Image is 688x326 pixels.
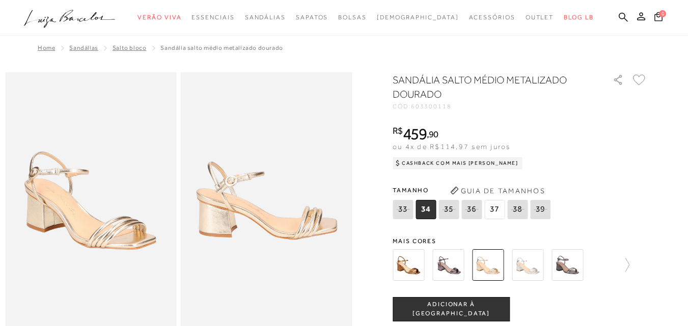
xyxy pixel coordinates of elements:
[530,200,551,219] span: 39
[484,200,505,219] span: 37
[507,200,528,219] span: 38
[472,249,504,281] img: SANDÁLIA SALTO MÉDIO METALIZADO DOURADO
[438,200,459,219] span: 35
[338,8,367,27] a: categoryNavScreenReaderText
[38,44,55,51] a: Home
[69,44,98,51] a: SANDÁLIAS
[377,14,459,21] span: [DEMOGRAPHIC_DATA]
[659,10,666,17] span: 0
[245,14,286,21] span: Sandálias
[469,14,515,21] span: Acessórios
[461,200,482,219] span: 36
[432,249,464,281] img: SANDÁLIA SALTO MÉDIO METALIZADO CHUMBO
[113,44,147,51] a: Salto Bloco
[393,103,596,109] div: CÓD:
[416,200,436,219] span: 34
[393,73,584,101] h1: SANDÁLIA SALTO MÉDIO METALIZADO DOURADO
[429,129,438,139] span: 90
[651,11,666,25] button: 0
[447,183,548,199] button: Guia de Tamanhos
[137,8,181,27] a: categoryNavScreenReaderText
[377,8,459,27] a: noSubCategoriesText
[526,14,554,21] span: Outlet
[393,183,553,198] span: Tamanho
[469,8,515,27] a: categoryNavScreenReaderText
[338,14,367,21] span: Bolsas
[137,14,181,21] span: Verão Viva
[393,249,424,281] img: SANDÁLIA SALTO MÉDIO METALIZADO BRONZE
[393,157,522,169] div: Cashback com Mais [PERSON_NAME]
[411,103,452,110] span: 603300118
[393,126,403,135] i: R$
[427,130,438,139] i: ,
[552,249,583,281] img: Sandália salto médio tiras delicadas chumbo
[393,200,413,219] span: 33
[296,14,328,21] span: Sapatos
[564,14,593,21] span: BLOG LB
[191,14,234,21] span: Essenciais
[245,8,286,27] a: categoryNavScreenReaderText
[393,238,647,244] span: Mais cores
[191,8,234,27] a: categoryNavScreenReaderText
[526,8,554,27] a: categoryNavScreenReaderText
[393,142,510,151] span: ou 4x de R$114,97 sem juros
[564,8,593,27] a: BLOG LB
[393,300,509,318] span: ADICIONAR À [GEOGRAPHIC_DATA]
[393,297,510,321] button: ADICIONAR À [GEOGRAPHIC_DATA]
[403,125,427,143] span: 459
[296,8,328,27] a: categoryNavScreenReaderText
[160,44,283,51] span: SANDÁLIA SALTO MÉDIO METALIZADO DOURADO
[512,249,543,281] img: SANDÁLIA SALTO MÉDIO METALIZADO PRATA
